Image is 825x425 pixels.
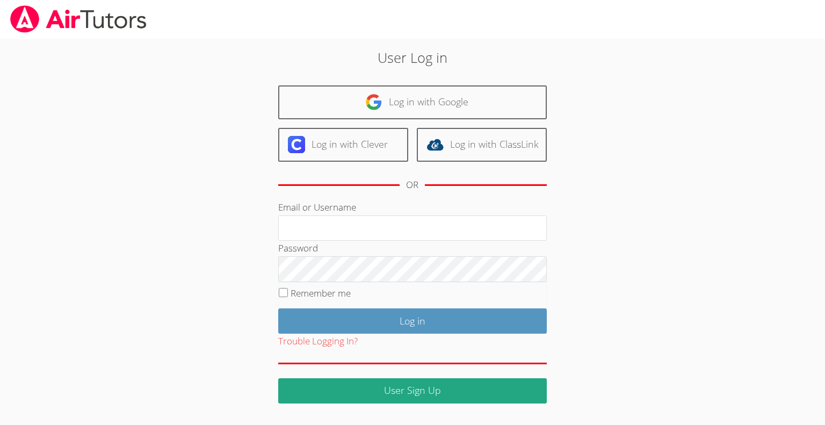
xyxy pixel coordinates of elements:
label: Password [278,242,318,254]
a: Log in with Google [278,85,547,119]
img: clever-logo-6eab21bc6e7a338710f1a6ff85c0baf02591cd810cc4098c63d3a4b26e2feb20.svg [288,136,305,153]
a: Log in with Clever [278,128,408,162]
h2: User Log in [190,47,635,68]
div: OR [406,177,418,193]
label: Remember me [291,287,351,299]
img: airtutors_banner-c4298cdbf04f3fff15de1276eac7730deb9818008684d7c2e4769d2f7ddbe033.png [9,5,148,33]
button: Trouble Logging In? [278,334,358,349]
a: User Sign Up [278,378,547,404]
label: Email or Username [278,201,356,213]
input: Log in [278,308,547,334]
a: Log in with ClassLink [417,128,547,162]
img: google-logo-50288ca7cdecda66e5e0955fdab243c47b7ad437acaf1139b6f446037453330a.svg [365,93,382,111]
img: classlink-logo-d6bb404cc1216ec64c9a2012d9dc4662098be43eaf13dc465df04b49fa7ab582.svg [426,136,444,153]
